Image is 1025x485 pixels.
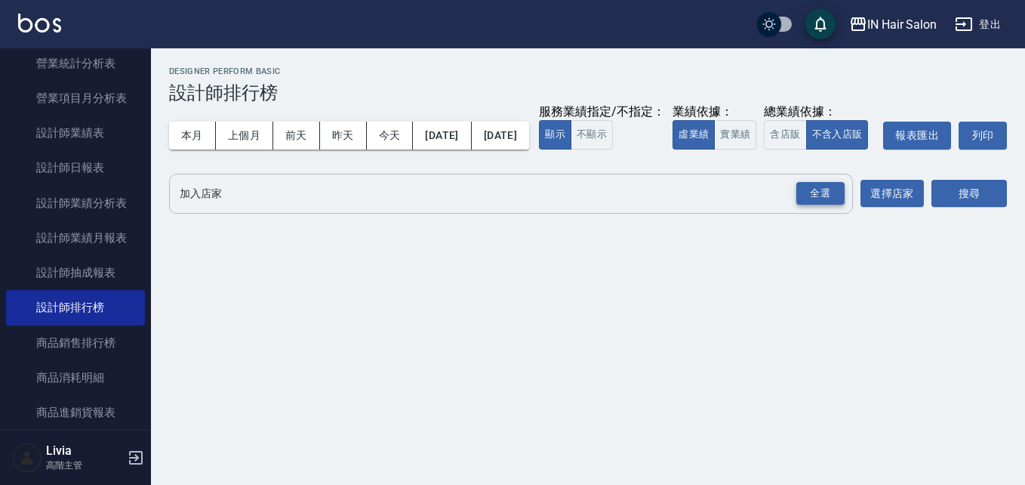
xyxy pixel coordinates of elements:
button: [DATE] [472,122,529,150]
img: Person [12,443,42,473]
button: 虛業績 [673,120,715,150]
button: 報表匯出 [883,122,951,150]
button: 前天 [273,122,320,150]
a: 營業統計分析表 [6,46,145,81]
h3: 設計師排行榜 [169,82,1007,103]
a: 商品銷售排行榜 [6,326,145,360]
button: 今天 [367,122,414,150]
button: [DATE] [413,122,471,150]
input: 店家名稱 [176,181,823,207]
a: 商品進銷貨報表 [6,395,145,430]
a: 設計師業績分析表 [6,186,145,221]
button: IN Hair Salon [843,9,943,40]
a: 營業項目月分析表 [6,81,145,116]
a: 設計師業績月報表 [6,221,145,255]
img: Logo [18,14,61,32]
button: 不含入店販 [806,120,869,150]
a: 設計師排行榜 [6,290,145,325]
button: 上個月 [216,122,273,150]
p: 高階主管 [46,459,123,472]
a: 設計師抽成報表 [6,255,145,290]
button: 選擇店家 [860,180,924,208]
button: 含店販 [764,120,806,150]
a: 商品消耗明細 [6,360,145,395]
div: IN Hair Salon [867,15,937,34]
a: 設計師日報表 [6,150,145,185]
div: 總業績依據： [764,104,876,120]
button: 本月 [169,122,216,150]
button: save [805,9,836,39]
button: 顯示 [539,120,571,150]
button: 昨天 [320,122,367,150]
button: 登出 [949,11,1007,39]
div: 業績依據： [673,104,756,120]
button: Open [793,179,848,209]
button: 搜尋 [931,180,1007,208]
h2: Designer Perform Basic [169,66,1007,76]
button: 列印 [959,122,1007,150]
a: 設計師業績表 [6,116,145,150]
button: 實業績 [714,120,756,150]
button: 不顯示 [571,120,613,150]
div: 服務業績指定/不指定： [539,104,665,120]
div: 全選 [796,182,845,205]
h5: Livia [46,443,123,459]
